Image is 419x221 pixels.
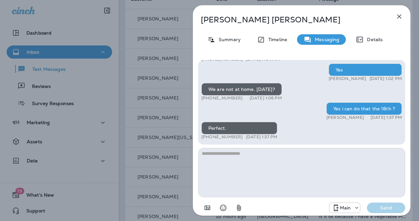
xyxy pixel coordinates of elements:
[364,37,383,42] p: Details
[326,102,402,115] div: Yes i can do that the 18th ?
[340,205,351,210] p: Main
[370,76,402,81] p: [DATE] 1:02 PM
[201,15,381,24] p: [PERSON_NAME] [PERSON_NAME]
[250,96,282,101] p: [DATE] 1:06 PM
[215,37,241,42] p: Summary
[312,37,339,42] p: Messaging
[201,96,243,101] p: [PHONE_NUMBER]
[201,134,243,140] p: [PHONE_NUMBER]
[329,204,360,212] div: +1 (817) 482-3792
[246,134,277,140] p: [DATE] 1:37 PM
[329,76,366,81] p: [PERSON_NAME]
[371,115,402,120] p: [DATE] 1:37 PM
[217,201,230,214] button: Select an emoji
[329,64,402,76] div: Yes
[326,115,364,120] p: [PERSON_NAME]
[201,201,214,214] button: Add in a premade template
[201,83,282,96] div: We are not at home. [DATE]?
[265,37,287,42] p: Timeline
[201,122,277,134] div: Perfect.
